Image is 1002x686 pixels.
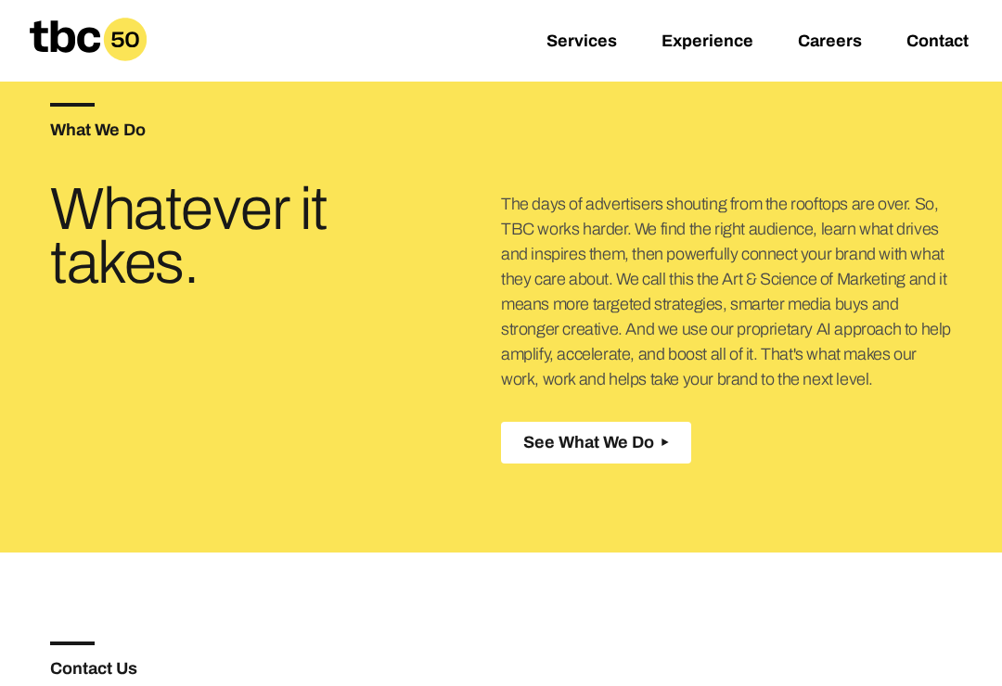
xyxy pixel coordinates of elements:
h3: Whatever it takes. [50,183,351,290]
span: See What We Do [523,433,654,452]
h5: Contact Us [50,660,501,677]
a: Services [546,32,617,54]
button: See What We Do [501,422,691,464]
h5: What We Do [50,121,501,138]
a: Home [15,54,161,73]
a: Careers [798,32,862,54]
a: Experience [662,32,753,54]
a: Contact [906,32,969,54]
p: The days of advertisers shouting from the rooftops are over. So, TBC works harder. We find the ri... [501,192,952,392]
